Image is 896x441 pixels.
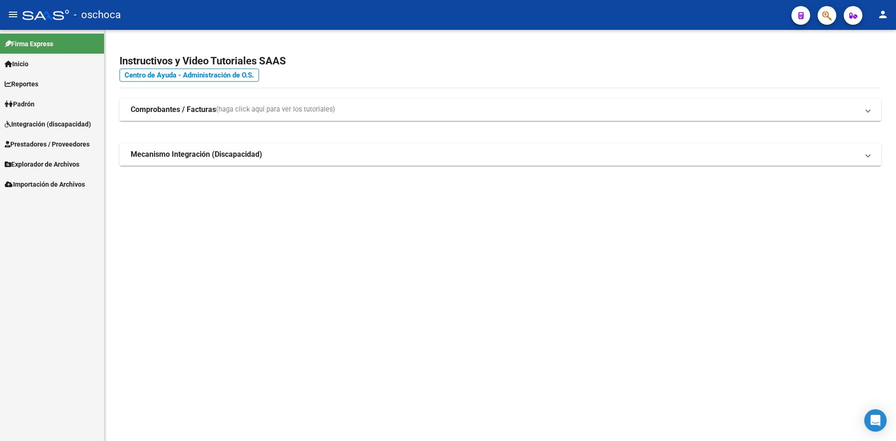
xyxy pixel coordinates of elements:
[131,149,262,160] strong: Mecanismo Integración (Discapacidad)
[5,39,53,49] span: Firma Express
[74,5,121,25] span: - oschoca
[119,69,259,82] a: Centro de Ayuda - Administración de O.S.
[5,59,28,69] span: Inicio
[5,79,38,89] span: Reportes
[877,9,889,20] mat-icon: person
[864,409,887,432] div: Open Intercom Messenger
[5,99,35,109] span: Padrón
[119,52,881,70] h2: Instructivos y Video Tutoriales SAAS
[5,119,91,129] span: Integración (discapacidad)
[131,105,216,115] strong: Comprobantes / Facturas
[216,105,335,115] span: (haga click aquí para ver los tutoriales)
[5,139,90,149] span: Prestadores / Proveedores
[5,159,79,169] span: Explorador de Archivos
[5,179,85,189] span: Importación de Archivos
[119,143,881,166] mat-expansion-panel-header: Mecanismo Integración (Discapacidad)
[119,98,881,121] mat-expansion-panel-header: Comprobantes / Facturas(haga click aquí para ver los tutoriales)
[7,9,19,20] mat-icon: menu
